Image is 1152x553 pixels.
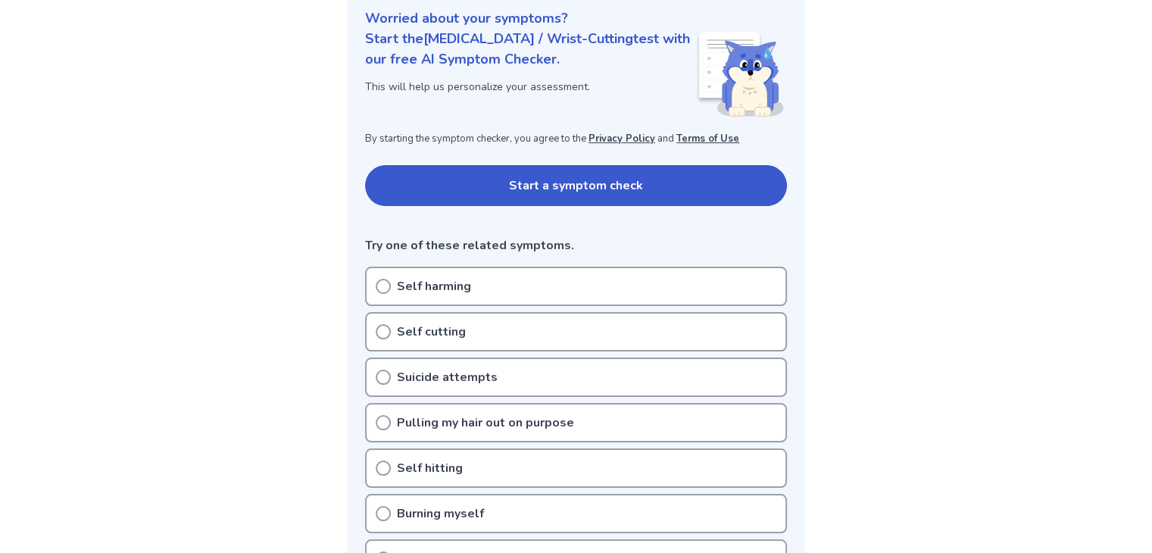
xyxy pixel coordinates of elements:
[397,277,471,295] p: Self harming
[365,29,696,70] p: Start the [MEDICAL_DATA] / Wrist-Cutting test with our free AI Symptom Checker.
[397,459,463,477] p: Self hitting
[397,323,466,341] p: Self cutting
[365,8,787,29] p: Worried about your symptoms?
[397,368,498,386] p: Suicide attempts
[365,165,787,206] button: Start a symptom check
[397,414,574,432] p: Pulling my hair out on purpose
[365,132,787,147] p: By starting the symptom checker, you agree to the and
[365,236,787,255] p: Try one of these related symptoms.
[365,79,696,95] p: This will help us personalize your assessment.
[676,132,739,145] a: Terms of Use
[397,505,484,523] p: Burning myself
[696,32,784,117] img: Shiba
[588,132,655,145] a: Privacy Policy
